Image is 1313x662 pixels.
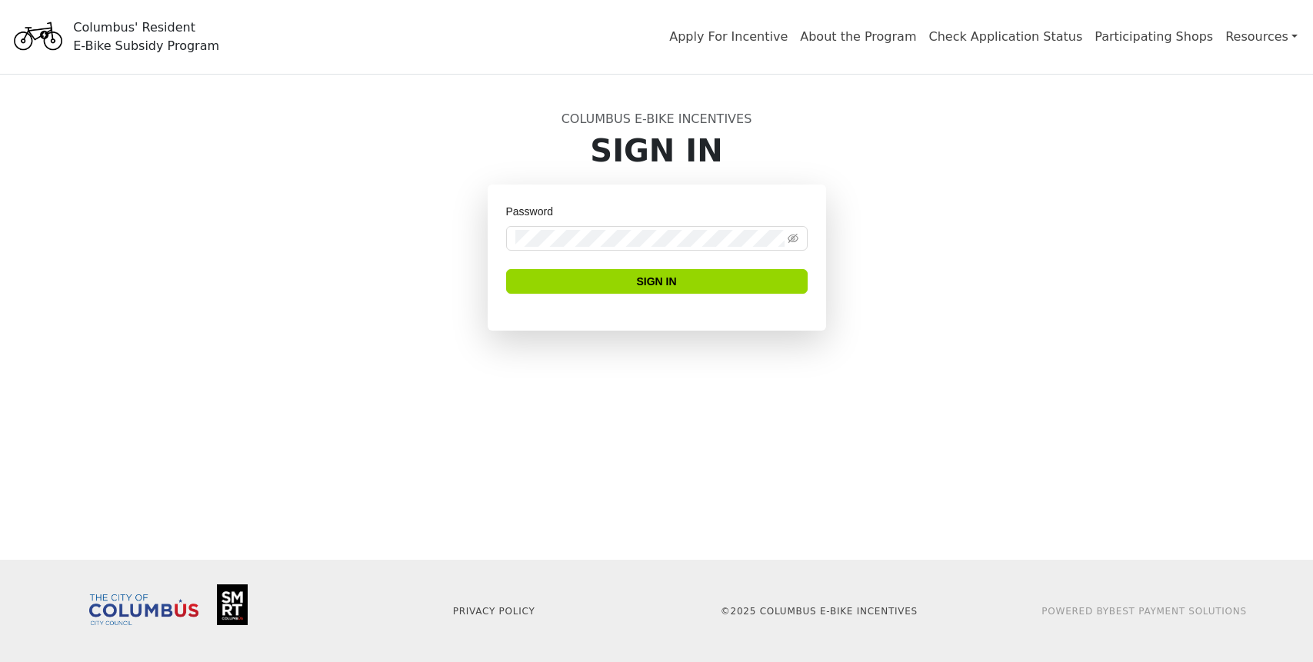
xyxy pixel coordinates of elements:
[158,111,1155,126] h6: Columbus E-Bike Incentives
[929,29,1083,44] a: Check Application Status
[788,233,798,244] span: eye-invisible
[800,29,916,44] a: About the Program
[73,18,219,55] div: Columbus' Resident E-Bike Subsidy Program
[666,604,973,618] p: © 2025 Columbus E-Bike Incentives
[1225,22,1298,52] a: Resources
[506,269,808,294] button: Sign In
[158,132,1155,169] h1: Sign In
[9,10,67,64] img: Program logo
[636,273,676,290] span: Sign In
[453,606,535,617] a: Privacy Policy
[506,203,564,220] label: Password
[515,230,785,247] input: Password
[9,27,219,45] a: Columbus' ResidentE-Bike Subsidy Program
[1041,606,1247,617] a: Powered ByBest Payment Solutions
[89,594,198,625] img: Columbus City Council
[669,29,788,44] a: Apply For Incentive
[1095,29,1213,44] a: Participating Shops
[217,584,248,625] img: Smart Columbus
